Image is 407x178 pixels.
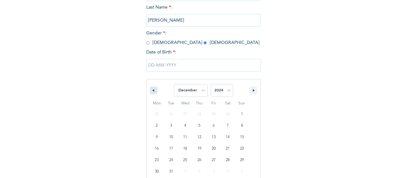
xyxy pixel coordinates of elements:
[235,154,249,166] button: 29
[150,143,164,154] button: 16
[206,143,221,154] button: 20
[178,132,192,143] button: 11
[206,154,221,166] button: 27
[164,98,178,109] span: Tue
[241,109,243,120] span: 1
[213,120,215,132] span: 6
[183,132,187,143] span: 11
[150,166,164,177] button: 30
[197,143,201,154] span: 19
[198,120,200,132] span: 5
[235,143,249,154] button: 22
[192,120,207,132] button: 5
[164,154,178,166] button: 24
[221,120,235,132] button: 7
[192,143,207,154] button: 19
[226,132,230,143] span: 14
[183,143,187,154] span: 18
[221,143,235,154] button: 21
[192,98,207,109] span: Thu
[206,98,221,109] span: Fri
[146,5,261,23] span: Last Name :
[178,98,192,109] span: Wed
[221,132,235,143] button: 14
[221,98,235,109] span: Sat
[150,120,164,132] button: 2
[192,132,207,143] button: 12
[212,132,216,143] span: 13
[235,109,249,120] button: 1
[150,154,164,166] button: 23
[164,143,178,154] button: 17
[170,120,172,132] span: 3
[169,166,173,177] span: 31
[241,120,243,132] span: 8
[183,154,187,166] span: 25
[240,143,244,154] span: 22
[226,143,230,154] span: 21
[155,166,159,177] span: 30
[150,132,164,143] button: 9
[164,120,178,132] button: 3
[169,143,173,154] span: 17
[146,59,261,72] input: DD-MM-YYYY
[235,98,249,109] span: Sun
[169,154,173,166] span: 24
[212,143,216,154] span: 20
[192,154,207,166] button: 26
[178,143,192,154] button: 18
[156,132,158,143] span: 9
[146,31,259,45] span: Gender : [DEMOGRAPHIC_DATA] [DEMOGRAPHIC_DATA]
[164,166,178,177] button: 31
[227,120,229,132] span: 7
[169,132,173,143] span: 10
[221,154,235,166] button: 28
[235,132,249,143] button: 15
[146,49,176,56] span: Date of Birth :
[155,143,159,154] span: 16
[206,120,221,132] button: 6
[197,154,201,166] span: 26
[146,14,261,27] input: Enter your last name
[197,132,201,143] span: 12
[212,154,216,166] span: 27
[155,154,159,166] span: 23
[206,132,221,143] button: 13
[235,120,249,132] button: 8
[178,120,192,132] button: 4
[240,154,244,166] span: 29
[184,120,186,132] span: 4
[226,154,230,166] span: 28
[240,132,244,143] span: 15
[178,154,192,166] button: 25
[150,98,164,109] span: Mon
[164,132,178,143] button: 10
[156,120,158,132] span: 2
